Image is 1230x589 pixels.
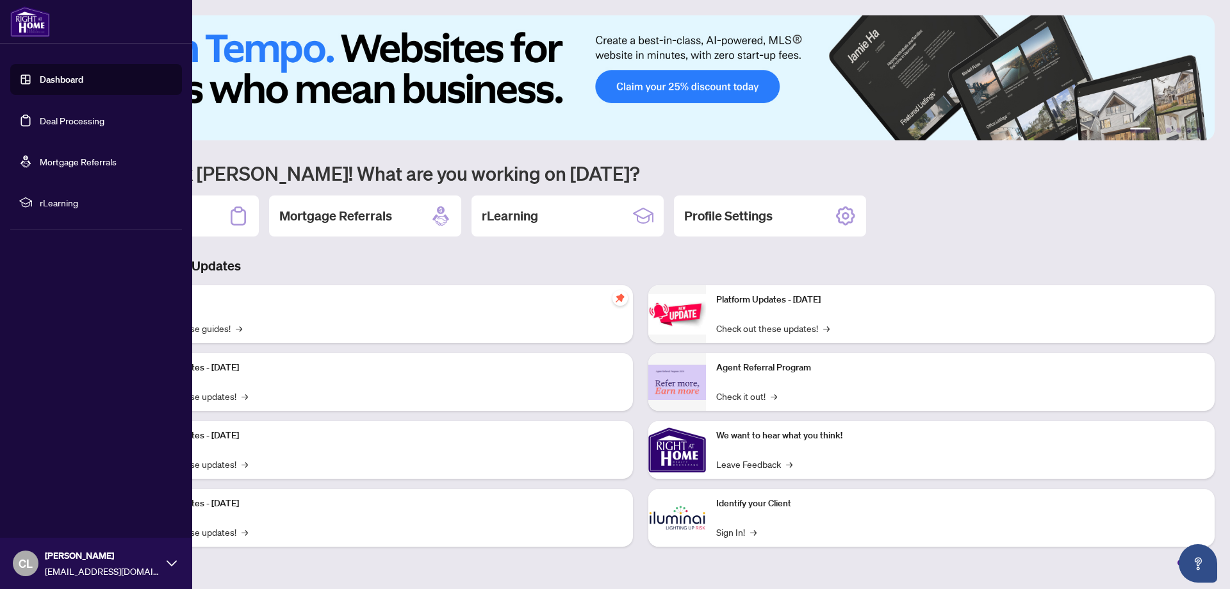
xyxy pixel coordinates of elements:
[135,497,623,511] p: Platform Updates - [DATE]
[648,421,706,479] img: We want to hear what you think!
[135,293,623,307] p: Self-Help
[482,207,538,225] h2: rLearning
[40,115,104,126] a: Deal Processing
[716,457,792,471] a: Leave Feedback→
[1130,128,1151,133] button: 1
[716,361,1204,375] p: Agent Referral Program
[135,429,623,443] p: Platform Updates - [DATE]
[236,321,242,335] span: →
[1156,128,1161,133] button: 2
[135,361,623,375] p: Platform Updates - [DATE]
[242,389,248,403] span: →
[1176,128,1181,133] button: 4
[1186,128,1192,133] button: 5
[242,525,248,539] span: →
[45,564,160,578] span: [EMAIL_ADDRESS][DOMAIN_NAME]
[40,156,117,167] a: Mortgage Referrals
[716,293,1204,307] p: Platform Updates - [DATE]
[1197,128,1202,133] button: 6
[40,74,83,85] a: Dashboard
[771,389,777,403] span: →
[684,207,773,225] h2: Profile Settings
[40,195,173,210] span: rLearning
[786,457,792,471] span: →
[716,525,757,539] a: Sign In!→
[1166,128,1171,133] button: 3
[1179,544,1217,583] button: Open asap
[242,457,248,471] span: →
[67,15,1215,140] img: Slide 0
[67,161,1215,185] h1: Welcome back [PERSON_NAME]! What are you working on [DATE]?
[19,554,33,572] span: CL
[279,207,392,225] h2: Mortgage Referrals
[716,321,830,335] a: Check out these updates!→
[67,257,1215,275] h3: Brokerage & Industry Updates
[823,321,830,335] span: →
[648,365,706,400] img: Agent Referral Program
[716,389,777,403] a: Check it out!→
[45,549,160,563] span: [PERSON_NAME]
[10,6,50,37] img: logo
[648,294,706,335] img: Platform Updates - June 23, 2025
[716,429,1204,443] p: We want to hear what you think!
[648,489,706,547] img: Identify your Client
[612,290,628,306] span: pushpin
[716,497,1204,511] p: Identify your Client
[750,525,757,539] span: →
